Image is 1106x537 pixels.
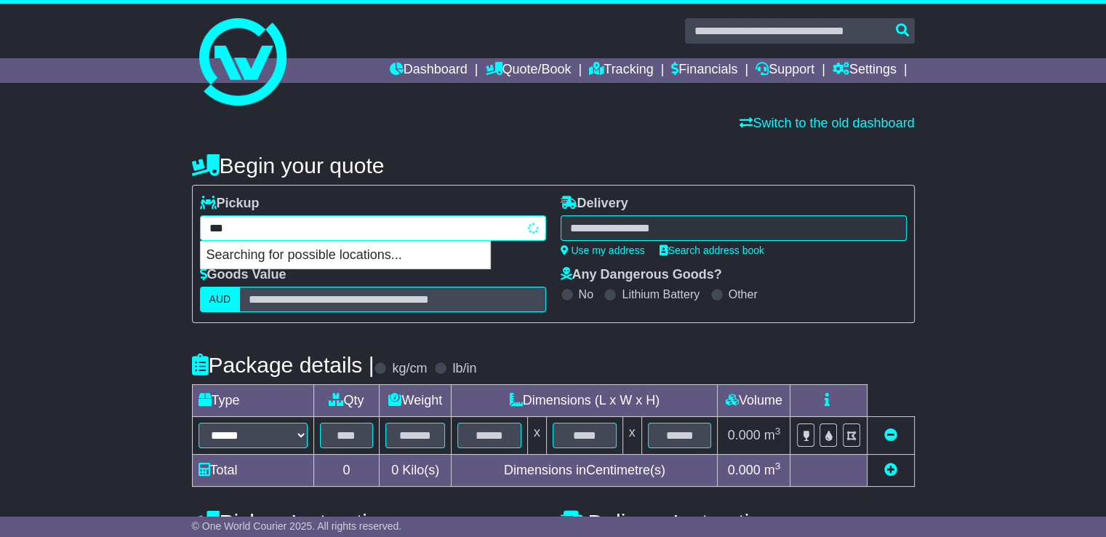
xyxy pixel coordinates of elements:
[884,428,897,442] a: Remove this item
[660,244,764,256] a: Search address book
[729,287,758,301] label: Other
[192,520,402,532] span: © One World Courier 2025. All rights reserved.
[200,196,260,212] label: Pickup
[561,196,628,212] label: Delivery
[200,287,241,312] label: AUD
[192,154,915,178] h4: Begin your quote
[192,455,313,487] td: Total
[452,361,476,377] label: lb/in
[380,385,452,417] td: Weight
[192,385,313,417] td: Type
[192,353,374,377] h4: Package details |
[527,417,546,455] td: x
[313,385,380,417] td: Qty
[485,58,571,83] a: Quote/Book
[391,463,398,477] span: 0
[728,463,761,477] span: 0.000
[775,461,781,472] sup: 3
[589,58,653,83] a: Tracking
[561,244,645,256] a: Use my address
[671,58,737,83] a: Financials
[380,455,452,487] td: Kilo(s)
[200,215,546,241] typeahead: Please provide city
[764,428,781,442] span: m
[718,385,790,417] td: Volume
[200,267,286,283] label: Goods Value
[201,242,490,269] p: Searching for possible locations...
[392,361,427,377] label: kg/cm
[740,116,914,130] a: Switch to the old dashboard
[579,287,593,301] label: No
[452,385,718,417] td: Dimensions (L x W x H)
[756,58,814,83] a: Support
[313,455,380,487] td: 0
[561,267,722,283] label: Any Dangerous Goods?
[561,510,915,534] h4: Delivery Instructions
[192,510,546,534] h4: Pickup Instructions
[622,287,700,301] label: Lithium Battery
[764,463,781,477] span: m
[390,58,468,83] a: Dashboard
[884,463,897,477] a: Add new item
[775,426,781,437] sup: 3
[622,417,641,455] td: x
[728,428,761,442] span: 0.000
[833,58,897,83] a: Settings
[452,455,718,487] td: Dimensions in Centimetre(s)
